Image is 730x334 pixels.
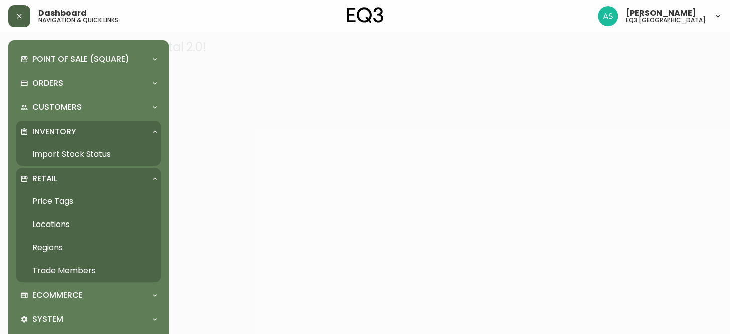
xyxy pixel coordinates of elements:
a: Price Tags [16,190,161,213]
a: Regions [16,236,161,259]
a: Trade Members [16,259,161,282]
div: Inventory [16,121,161,143]
p: Ecommerce [32,290,83,301]
p: Orders [32,78,63,89]
img: logo [347,7,384,23]
h5: navigation & quick links [38,17,118,23]
div: Ecommerce [16,284,161,306]
div: Customers [16,96,161,119]
p: Retail [32,173,57,184]
img: 9a695023d1d845d0ad25ddb93357a160 [598,6,618,26]
div: Orders [16,72,161,94]
p: System [32,314,63,325]
div: Point of Sale (Square) [16,48,161,70]
div: System [16,308,161,330]
span: Dashboard [38,9,87,17]
a: Import Stock Status [16,143,161,166]
a: Locations [16,213,161,236]
div: Retail [16,168,161,190]
p: Inventory [32,126,76,137]
span: [PERSON_NAME] [626,9,696,17]
p: Point of Sale (Square) [32,54,129,65]
p: Customers [32,102,82,113]
h5: eq3 [GEOGRAPHIC_DATA] [626,17,706,23]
